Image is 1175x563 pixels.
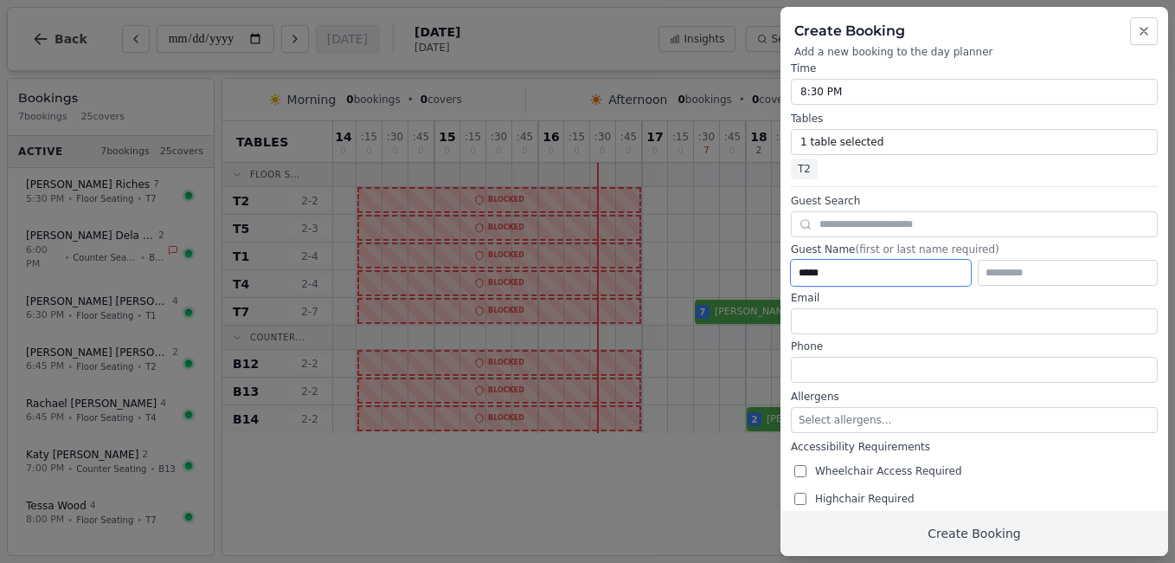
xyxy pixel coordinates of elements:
label: Email [791,291,1158,305]
label: Tables [791,112,1158,126]
label: Phone [791,340,1158,353]
span: T2 [791,159,818,179]
button: Select allergens... [791,407,1158,433]
button: Create Booking [780,511,1168,556]
p: Add a new booking to the day planner [794,45,1154,59]
span: Wheelchair Access Required [815,464,962,478]
label: Guest Search [791,194,1158,208]
button: 8:30 PM [791,79,1158,105]
button: 1 table selected [791,129,1158,155]
span: (first or last name required) [855,243,998,256]
h2: Create Booking [794,21,1154,42]
label: Accessibility Requirements [791,440,1158,454]
label: Guest Name [791,243,1158,256]
input: Highchair Required [794,493,806,505]
label: Allergens [791,390,1158,404]
span: Highchair Required [815,492,915,506]
label: Time [791,61,1158,75]
input: Wheelchair Access Required [794,465,806,477]
span: Select allergens... [799,414,891,426]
